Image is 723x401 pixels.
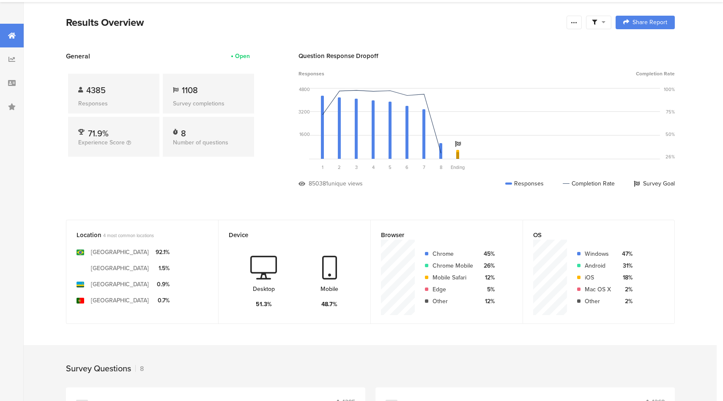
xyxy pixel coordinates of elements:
[156,296,170,305] div: 0.7%
[634,179,675,188] div: Survey Goal
[618,273,633,282] div: 18%
[103,232,154,239] span: 4 most common locations
[433,297,473,306] div: Other
[480,261,495,270] div: 26%
[585,297,611,306] div: Other
[322,164,323,171] span: 1
[533,230,650,240] div: OS
[156,248,170,257] div: 92.1%
[633,19,667,25] span: Share Report
[618,261,633,270] div: 31%
[91,280,149,289] div: [GEOGRAPHIC_DATA]
[256,300,272,309] div: 51.3%
[480,273,495,282] div: 12%
[66,15,562,30] div: Results Overview
[440,164,442,171] span: 8
[618,297,633,306] div: 2%
[636,70,675,77] span: Completion Rate
[66,362,131,375] div: Survey Questions
[433,273,473,282] div: Mobile Safari
[664,86,675,93] div: 100%
[182,84,198,97] span: 1108
[135,364,144,373] div: 8
[405,164,408,171] span: 6
[78,99,149,108] div: Responses
[585,249,611,258] div: Windows
[433,285,473,294] div: Edge
[480,297,495,306] div: 12%
[299,51,675,61] div: Question Response Dropoff
[433,261,473,270] div: Chrome Mobile
[229,230,346,240] div: Device
[173,138,228,147] span: Number of questions
[389,164,392,171] span: 5
[91,296,149,305] div: [GEOGRAPHIC_DATA]
[91,264,149,273] div: [GEOGRAPHIC_DATA]
[173,99,244,108] div: Survey completions
[88,127,109,140] span: 71.9%
[78,138,125,147] span: Experience Score
[328,179,363,188] div: unique views
[299,70,324,77] span: Responses
[585,285,611,294] div: Mac OS X
[253,285,275,293] div: Desktop
[480,249,495,258] div: 45%
[449,164,466,171] div: Ending
[309,179,328,188] div: 850381
[320,285,338,293] div: Mobile
[455,141,461,147] i: Survey Goal
[423,164,425,171] span: 7
[665,131,675,138] div: 50%
[299,131,310,138] div: 1600
[321,300,337,309] div: 48.7%
[505,179,544,188] div: Responses
[480,285,495,294] div: 5%
[665,153,675,160] div: 26%
[563,179,615,188] div: Completion Rate
[299,108,310,115] div: 3200
[86,84,106,97] span: 4385
[299,86,310,93] div: 4800
[666,108,675,115] div: 75%
[156,264,170,273] div: 1.5%
[181,127,186,136] div: 8
[433,249,473,258] div: Chrome
[618,249,633,258] div: 47%
[77,230,194,240] div: Location
[585,273,611,282] div: iOS
[618,285,633,294] div: 2%
[372,164,375,171] span: 4
[355,164,358,171] span: 3
[235,52,250,61] div: Open
[156,280,170,289] div: 0.9%
[585,261,611,270] div: Android
[91,248,149,257] div: [GEOGRAPHIC_DATA]
[66,51,90,61] span: General
[338,164,341,171] span: 2
[381,230,498,240] div: Browser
